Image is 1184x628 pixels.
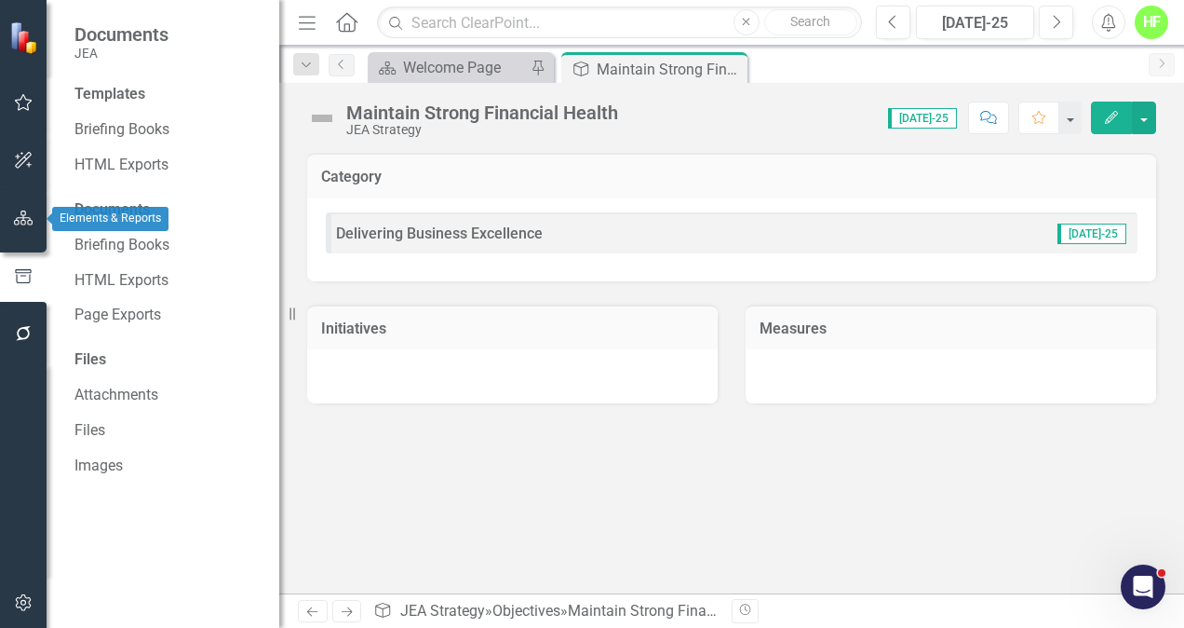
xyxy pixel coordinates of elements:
div: [DATE]-25 [922,12,1028,34]
span: [DATE]-25 [888,108,957,129]
div: Templates [74,84,261,105]
div: Maintain Strong Financial Health [568,602,785,620]
a: HTML Exports [74,270,261,292]
div: Maintain Strong Financial Health [597,58,743,81]
a: Images [74,456,261,477]
div: Maintain Strong Financial Health [346,102,618,123]
a: JEA Strategy [400,602,485,620]
a: Attachments [74,385,261,406]
div: » » [373,601,718,622]
a: Briefing Books [74,119,261,141]
button: [DATE]-25 [916,6,1034,39]
button: Search [764,9,857,35]
a: Briefing Books [74,235,261,256]
h3: Initiatives [321,321,704,337]
span: [DATE]-25 [1057,224,1126,244]
small: JEA [74,46,168,61]
button: HF [1135,6,1168,39]
div: JEA Strategy [346,123,618,137]
img: ClearPoint Strategy [9,21,42,54]
img: Not Defined [307,103,337,133]
iframe: Intercom live chat [1121,565,1165,609]
h3: Measures [760,321,1142,337]
div: Elements & Reports [52,207,168,231]
a: Page Exports [74,305,261,326]
div: Files [74,349,261,371]
a: Objectives [492,602,560,620]
span: Documents [74,23,168,46]
span: Search [790,14,830,29]
span: Delivering Business Excellence [336,225,543,242]
div: Welcome Page [403,56,526,79]
a: HTML Exports [74,155,261,176]
div: Documents [74,199,261,221]
a: Files [74,420,261,442]
a: Welcome Page [372,56,526,79]
h3: Category [321,169,1142,185]
input: Search ClearPoint... [377,7,862,39]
